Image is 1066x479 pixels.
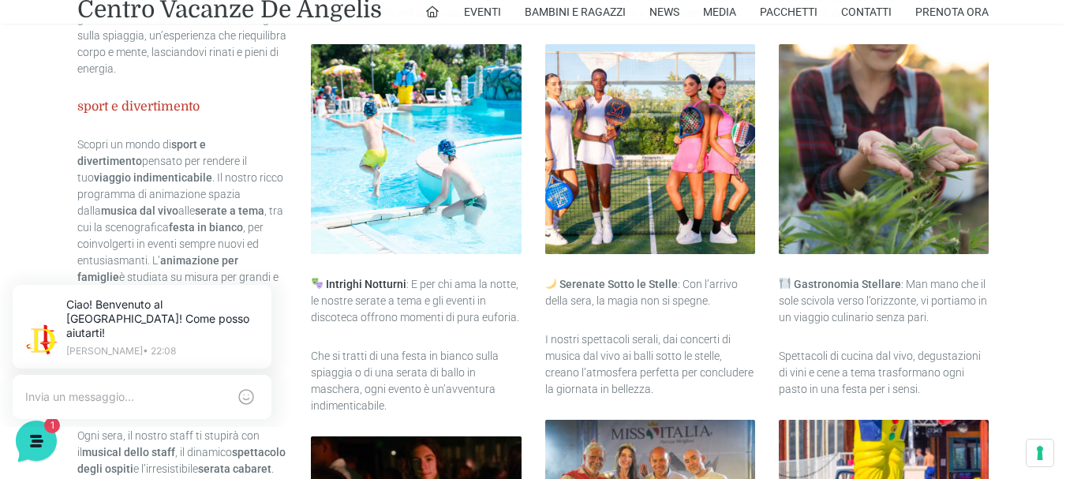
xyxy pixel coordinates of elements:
[255,152,290,166] p: 2 min fa
[36,296,258,312] input: Cerca un articolo...
[545,44,755,254] img: PadelSportM1920
[77,99,200,114] strong: sport e divertimento
[198,462,271,475] strong: serata cabaret
[779,44,989,254] img: BotanicLab1920
[779,348,989,398] p: Spettacoli di cucina dal vivo, degustazioni di vini e cene a tema trasformano ogni pasto in una f...
[77,446,286,475] strong: spettacolo degli ospiti
[794,278,901,290] strong: Gastronomia Stellare
[311,348,521,414] p: Che si tratti di una festa in bianco sulla spiaggia o di una serata di ballo in maschera, ogni ev...
[47,356,74,370] p: Home
[545,278,556,289] img: 🌙
[545,276,755,309] p: : Con l’arrivo della sera, la magia non si spegne.
[13,417,60,465] iframe: Customerly Messenger Launcher
[103,208,233,221] span: Inizia una conversazione
[66,152,245,167] span: [PERSON_NAME]
[545,331,755,398] p: I nostri spettacoli serali, dai concerti di musica dal vivo ai balli sotto le stelle, creano l’at...
[140,126,290,139] a: [DEMOGRAPHIC_DATA] tutto
[25,126,134,139] span: Le tue conversazioni
[25,153,57,185] img: light
[101,204,178,217] strong: musica dal vivo
[206,334,303,370] button: Aiuto
[311,276,521,326] p: : E per chi ama la notte, le nostre serate a tema e gli eventi in discoteca offrono momenti di pu...
[76,32,268,74] p: Ciao! Benvenuto al [GEOGRAPHIC_DATA]! Come posso aiutarti!
[25,199,290,230] button: Inizia una conversazione
[559,278,678,290] strong: Serenate Sotto le Stelle
[312,278,323,289] img: 🎭
[158,332,169,343] span: 1
[77,137,287,369] p: Scopri un mondo di pensato per rendere il tuo . Il nostro ricco programma di animazione spazia da...
[25,262,123,275] span: Trova una risposta
[66,170,245,186] p: Ciao! Benvenuto al [GEOGRAPHIC_DATA]! Come posso aiutarti!
[779,276,989,326] p: : Man mano che il sole scivola verso l’orizzonte, vi portiamo in un viaggio culinario senza pari.
[19,145,297,193] a: [PERSON_NAME]Ciao! Benvenuto al [GEOGRAPHIC_DATA]! Come posso aiutarti!2 min fa1
[326,278,406,290] a: Intrighi Notturni
[77,138,206,167] strong: sport e divertimento
[243,356,266,370] p: Aiuto
[168,262,290,275] a: Apri Centro Assistenza
[35,58,66,90] img: light
[195,204,264,217] strong: serate a tema
[94,171,212,184] strong: viaggio indimenticabile
[169,221,243,234] strong: festa in bianco
[780,278,791,289] img: 🍽️
[13,69,265,101] p: La nostra missione è rendere la tua esperienza straordinaria!
[13,13,265,63] h2: Ciao da De Angelis Resort 👋
[275,170,290,186] span: 1
[13,334,110,370] button: Home
[76,80,268,90] p: [PERSON_NAME] • 22:08
[137,356,179,370] p: Messaggi
[311,44,521,254] img: PoolBabyRun1920
[110,334,207,370] button: 1Messaggi
[1027,440,1053,466] button: Le tue preferenze relative al consenso per le tecnologie di tracciamento
[82,446,175,458] strong: musical dello staff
